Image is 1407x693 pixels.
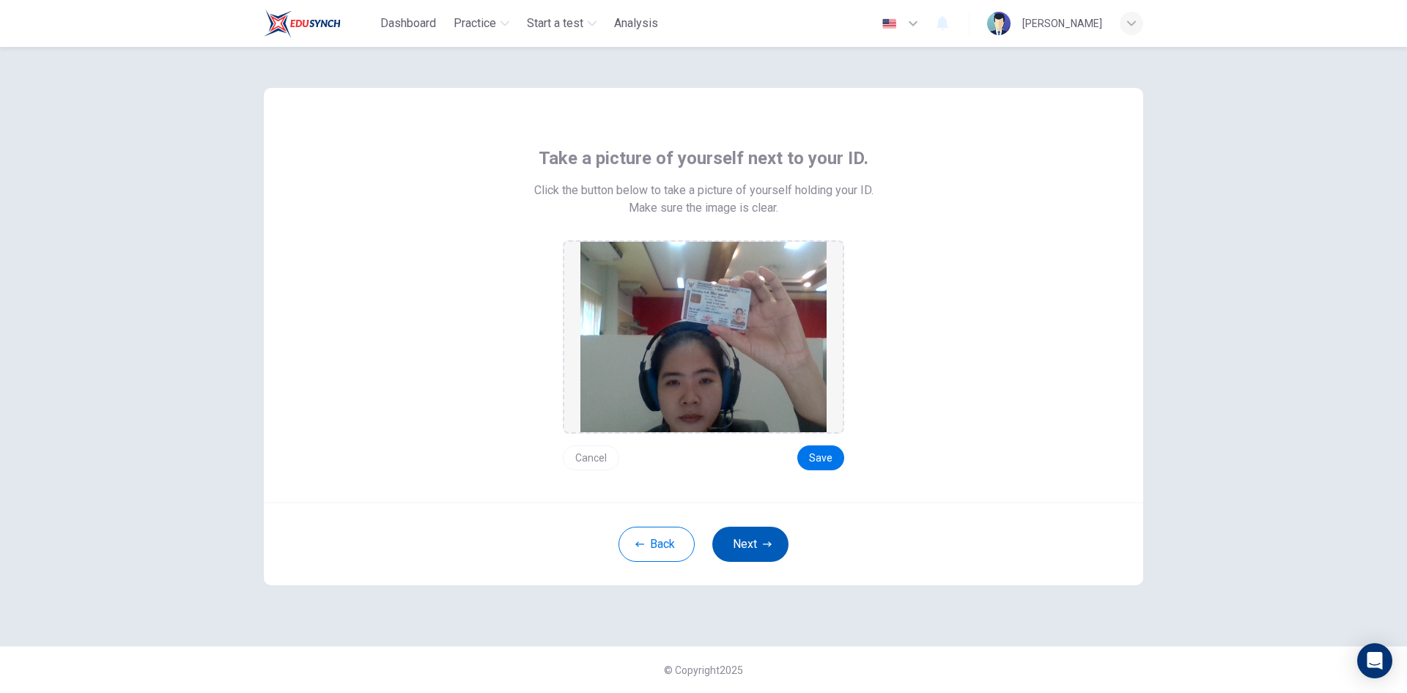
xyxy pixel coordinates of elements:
[264,9,374,38] a: Train Test logo
[534,182,874,199] span: Click the button below to take a picture of yourself holding your ID.
[448,10,515,37] button: Practice
[527,15,583,32] span: Start a test
[1022,15,1102,32] div: [PERSON_NAME]
[987,12,1011,35] img: Profile picture
[614,15,658,32] span: Analysis
[374,10,442,37] button: Dashboard
[539,147,868,170] span: Take a picture of yourself next to your ID.
[521,10,602,37] button: Start a test
[712,527,789,562] button: Next
[629,199,778,217] span: Make sure the image is clear.
[608,10,664,37] button: Analysis
[563,445,619,470] button: Cancel
[580,242,827,432] img: preview screemshot
[264,9,341,38] img: Train Test logo
[880,18,898,29] img: en
[454,15,496,32] span: Practice
[618,527,695,562] button: Back
[664,664,743,676] span: © Copyright 2025
[380,15,436,32] span: Dashboard
[797,445,844,470] button: Save
[1357,643,1392,678] div: Open Intercom Messenger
